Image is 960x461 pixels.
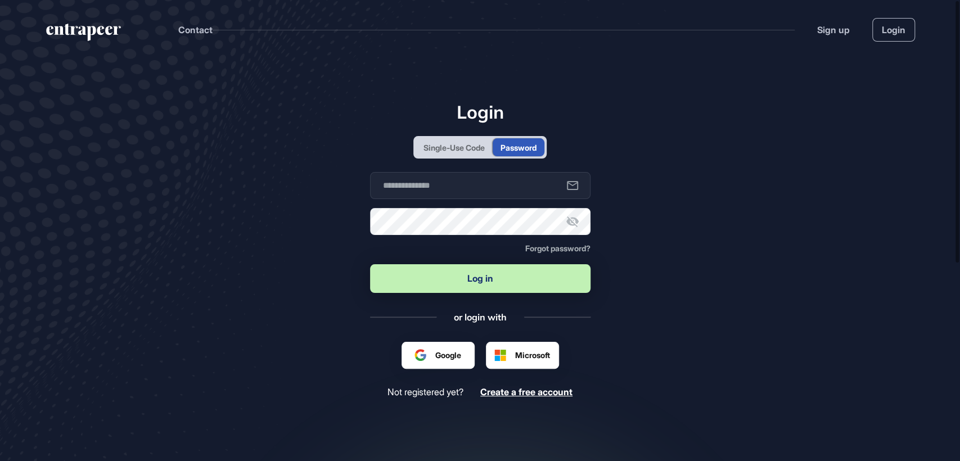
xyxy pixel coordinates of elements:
[525,244,591,253] a: Forgot password?
[370,264,591,293] button: Log in
[454,311,507,323] div: or login with
[817,23,850,37] a: Sign up
[370,101,591,123] h1: Login
[872,18,915,42] a: Login
[45,24,122,45] a: entrapeer-logo
[178,22,213,37] button: Contact
[480,387,573,397] a: Create a free account
[387,387,463,397] span: Not registered yet?
[501,142,537,153] div: Password
[423,142,485,153] div: Single-Use Code
[515,349,550,361] span: Microsoft
[480,386,573,397] span: Create a free account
